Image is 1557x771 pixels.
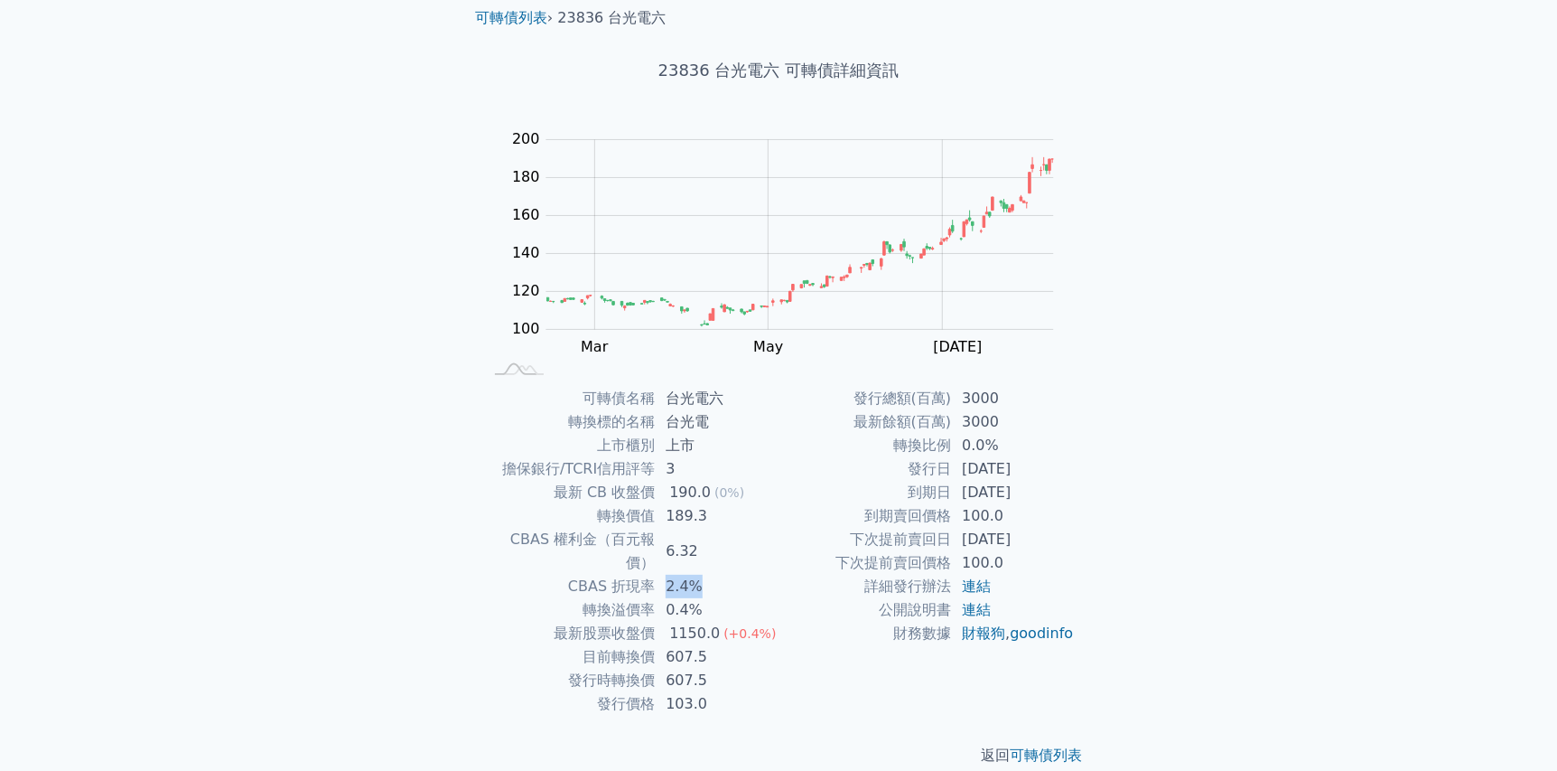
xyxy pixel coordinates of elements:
[482,598,655,622] td: 轉換溢價率
[778,457,951,481] td: 發行日
[655,692,778,716] td: 103.0
[503,131,1081,356] g: Chart
[512,283,540,300] tspan: 120
[482,669,655,692] td: 發行時轉換價
[778,434,951,457] td: 轉換比例
[482,645,655,669] td: 目前轉換價
[753,339,783,356] tspan: May
[778,551,951,575] td: 下次提前賣回價格
[951,434,1075,457] td: 0.0%
[778,504,951,528] td: 到期賣回價格
[778,481,951,504] td: 到期日
[482,481,655,504] td: 最新 CB 收盤價
[666,622,723,645] div: 1150.0
[951,387,1075,410] td: 3000
[512,207,540,224] tspan: 160
[778,575,951,598] td: 詳細發行辦法
[1467,684,1557,771] iframe: Chat Widget
[962,601,991,618] a: 連結
[951,457,1075,481] td: [DATE]
[778,598,951,622] td: 公開說明書
[482,387,655,410] td: 可轉債名稱
[778,528,951,551] td: 下次提前賣回日
[482,692,655,716] td: 發行價格
[655,434,778,457] td: 上市
[666,481,714,504] div: 190.0
[778,622,951,645] td: 財務數據
[962,625,1005,642] a: 財報狗
[714,485,744,500] span: (0%)
[1010,747,1082,764] a: 可轉債列表
[581,339,609,356] tspan: Mar
[951,622,1075,645] td: ,
[778,387,951,410] td: 發行總額(百萬)
[461,745,1096,766] p: 返回
[482,575,655,598] td: CBAS 折現率
[482,622,655,645] td: 最新股票收盤價
[951,551,1075,575] td: 100.0
[482,410,655,434] td: 轉換標的名稱
[512,169,540,186] tspan: 180
[512,131,540,148] tspan: 200
[655,504,778,528] td: 189.3
[951,504,1075,528] td: 100.0
[512,321,540,338] tspan: 100
[1010,625,1073,642] a: goodinfo
[962,578,991,595] a: 連結
[482,434,655,457] td: 上市櫃別
[475,9,547,26] a: 可轉債列表
[655,598,778,622] td: 0.4%
[655,645,778,669] td: 607.5
[655,457,778,481] td: 3
[655,410,778,434] td: 台光電
[951,481,1075,504] td: [DATE]
[512,245,540,262] tspan: 140
[723,626,776,641] span: (+0.4%)
[482,457,655,481] td: 擔保銀行/TCRI信用評等
[655,575,778,598] td: 2.4%
[951,410,1075,434] td: 3000
[655,528,778,575] td: 6.32
[778,410,951,434] td: 最新餘額(百萬)
[558,7,667,29] li: 23836 台光電六
[482,504,655,528] td: 轉換價值
[934,339,983,356] tspan: [DATE]
[482,528,655,575] td: CBAS 權利金（百元報價）
[461,58,1096,83] h1: 23836 台光電六 可轉債詳細資訊
[951,528,1075,551] td: [DATE]
[1467,684,1557,771] div: 聊天小工具
[475,7,553,29] li: ›
[655,387,778,410] td: 台光電六
[655,669,778,692] td: 607.5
